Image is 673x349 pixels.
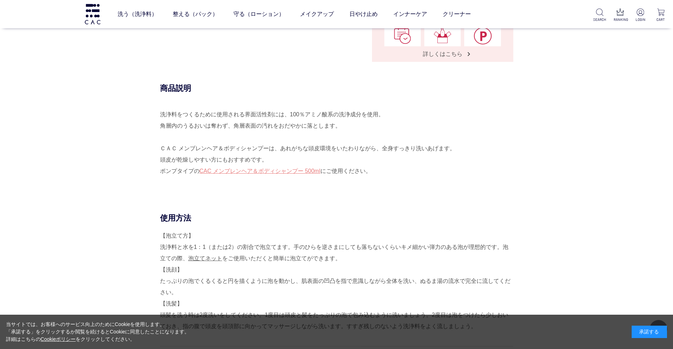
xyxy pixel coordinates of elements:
div: 使用方法 [160,213,513,223]
a: 整える（パック） [173,4,218,24]
a: 日やけ止め [349,4,378,24]
a: 守る（ローション） [234,4,284,24]
a: Cookieポリシー [41,336,76,342]
a: LOGIN [634,8,647,22]
a: インナーケア [393,4,427,24]
a: 洗う（洗浄料） [118,4,157,24]
a: CART [654,8,667,22]
a: クリーナー [443,4,471,24]
img: ポイントが貯まる [473,27,492,45]
div: 【泡立て方】 洗浄料と水を1：1（または2）の割合で泡立てます。手のひらを逆さまにしても落ちないくらいキメ細かい弾力のある泡が理想的です。泡立ての際、 をご使用いただくと簡単に泡立てができます。... [160,230,513,332]
div: 洗浄料をつくるために使用される界面活性剤には、100％アミノ酸系の洗浄成分を使用。 角層内のうるおいは奪わず、角層表面の汚れをおだやかに落とします。 ＣＡＣ メンブレンヘア＆ボディシャンプーは、... [160,109,513,188]
a: CAC メンブレンヘア＆ボディシャンプー 500ml [200,168,320,174]
div: 承諾する [632,326,667,338]
a: メイクアップ [300,4,334,24]
span: 詳しくはこちら [416,50,470,58]
div: 当サイトでは、お客様へのサービス向上のためにCookieを使用します。 「承諾する」をクリックするか閲覧を続けるとCookieに同意したことになります。 詳細はこちらの をクリックしてください。 [6,321,190,343]
p: RANKING [614,17,627,22]
a: RANKING [614,8,627,22]
div: 商品説明 [160,83,513,93]
p: LOGIN [634,17,647,22]
p: SEARCH [593,17,606,22]
a: SEARCH [593,8,606,22]
img: logo [84,4,101,24]
p: CART [654,17,667,22]
a: 泡立てネット [188,255,222,261]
